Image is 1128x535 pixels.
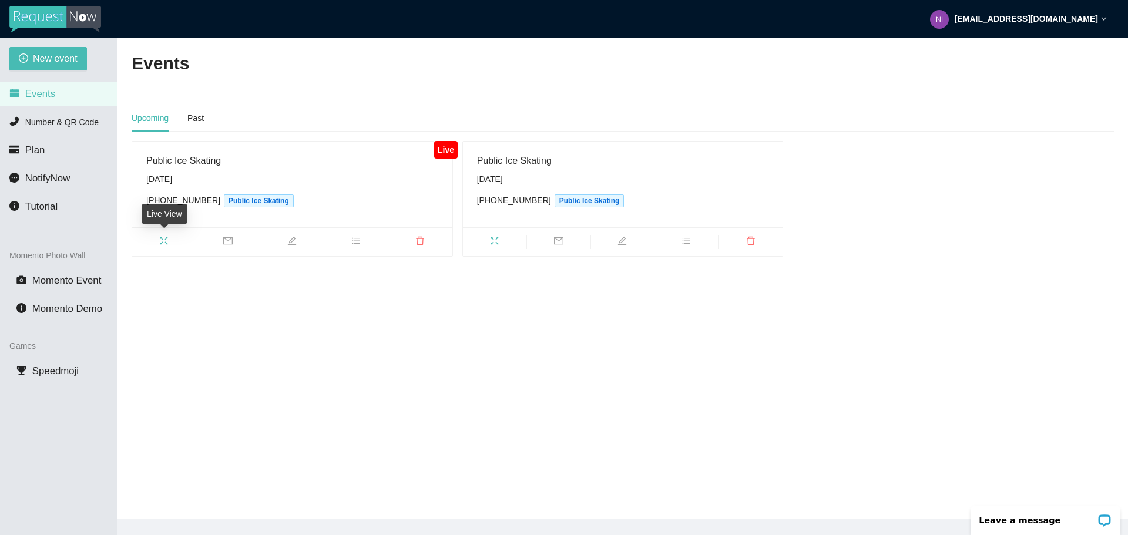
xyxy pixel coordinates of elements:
span: Events [25,88,55,99]
div: [PHONE_NUMBER] [477,194,769,207]
span: bars [654,236,718,249]
div: Public Ice Skating [146,153,438,168]
strong: [EMAIL_ADDRESS][DOMAIN_NAME] [955,14,1098,23]
div: Live View [142,204,187,224]
img: RequestNow [9,6,101,33]
span: plus-circle [19,53,28,65]
span: New event [33,51,78,66]
span: phone [9,116,19,126]
span: delete [719,236,783,249]
button: plus-circleNew event [9,47,87,70]
span: trophy [16,365,26,375]
span: calendar [9,88,19,98]
div: [DATE] [146,173,438,186]
span: Public Ice Skating [555,194,625,207]
iframe: LiveChat chat widget [963,498,1128,535]
span: bars [324,236,388,249]
h2: Events [132,52,189,76]
div: Public Ice Skating [477,153,769,168]
span: Plan [25,144,45,156]
div: Live [434,141,457,159]
span: mail [196,236,260,249]
span: camera [16,275,26,285]
div: Upcoming [132,112,169,125]
span: Momento Demo [32,303,102,314]
span: info-circle [16,303,26,313]
span: credit-card [9,144,19,154]
span: Public Ice Skating [224,194,294,207]
span: edit [591,236,654,249]
div: [DATE] [477,173,769,186]
span: info-circle [9,201,19,211]
span: delete [388,236,452,249]
span: edit [260,236,324,249]
img: 7940b34e972d98f702301fe925ff6c28 [930,10,949,29]
span: Number & QR Code [25,117,99,127]
span: Tutorial [25,201,58,212]
span: fullscreen [132,236,196,249]
span: down [1101,16,1107,22]
span: message [9,173,19,183]
span: Momento Event [32,275,102,286]
span: Speedmoji [32,365,79,376]
div: Past [187,112,204,125]
span: NotifyNow [25,173,70,184]
div: [PHONE_NUMBER] [146,194,438,207]
span: mail [527,236,590,249]
span: fullscreen [463,236,526,249]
